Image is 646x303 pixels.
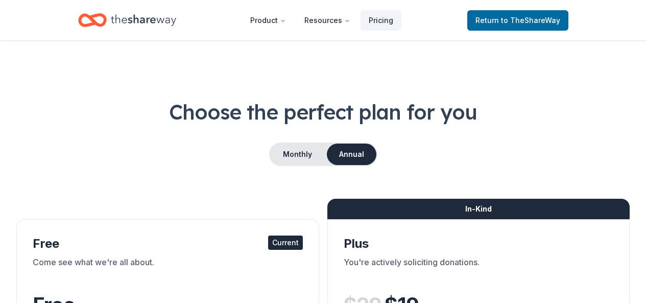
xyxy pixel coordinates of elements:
div: Come see what we're all about. [33,256,303,285]
h1: Choose the perfect plan for you [16,98,630,126]
a: Pricing [361,10,401,31]
button: Monthly [270,144,325,165]
div: Plus [344,236,614,252]
div: In-Kind [327,199,630,219]
button: Annual [327,144,376,165]
div: Current [268,236,303,250]
a: Returnto TheShareWay [467,10,568,31]
span: Return [475,14,560,27]
button: Product [242,10,294,31]
button: Resources [296,10,358,31]
span: to TheShareWay [501,16,560,25]
a: Home [78,8,176,32]
div: You're actively soliciting donations. [344,256,614,285]
div: Free [33,236,303,252]
nav: Main [242,8,401,32]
